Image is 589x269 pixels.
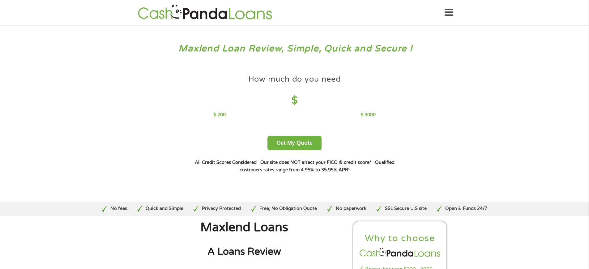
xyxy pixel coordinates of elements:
[202,205,241,212] p: Privacy Protected
[195,160,257,165] strong: All Credit Scores Considered
[267,136,322,150] button: Get My Quote
[260,160,371,165] strong: Our site does NOT affect your FICO ® credit score*
[358,233,442,244] h2: Why to choose
[213,112,226,118] p: $ 200
[213,94,376,107] h4: $
[248,74,341,84] h4: How much do you need
[445,205,487,212] p: Open & Funds 24/7
[336,205,366,212] p: No paperwork
[385,205,427,212] p: SSL Secure U.S site
[142,246,347,258] h2: A Loans Review
[200,220,288,235] span: Maxlend Loans
[146,205,183,212] p: Quick and Simple
[259,205,317,212] p: Free, No Obligation Quote
[136,4,274,21] img: GetLoanNow Logo
[110,205,127,212] p: No fees
[361,112,376,118] p: $ 3000
[18,43,571,54] h3: Maxlend Loan Review, Simple, Quick and Secure !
